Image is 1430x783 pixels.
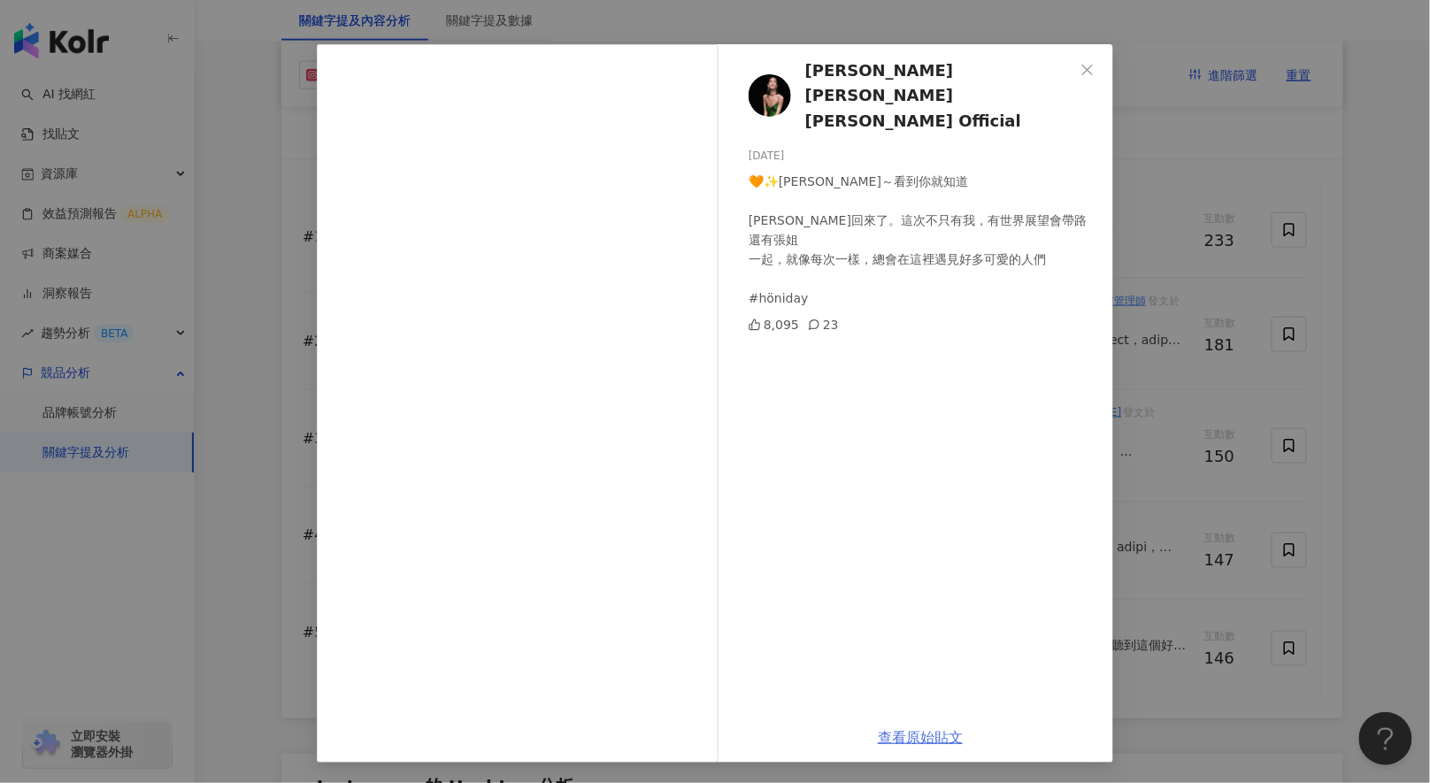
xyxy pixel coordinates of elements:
[749,148,1099,165] div: [DATE]
[1080,63,1095,77] span: close
[808,315,839,334] div: 23
[1070,52,1105,88] button: Close
[878,729,963,746] a: 查看原始貼文
[749,315,799,334] div: 8,095
[805,58,1074,134] span: [PERSON_NAME][PERSON_NAME] [PERSON_NAME] Official
[749,58,1074,134] a: KOL Avatar[PERSON_NAME][PERSON_NAME] [PERSON_NAME] Official
[749,172,1099,308] div: 🧡✨[PERSON_NAME]～看到你就知道 [PERSON_NAME]回來了。這次不只有我，有世界展望會帶路還有張姐 一起，就像每次一樣，總會在這裡遇見好多可愛的人們 #höniday
[749,74,791,117] img: KOL Avatar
